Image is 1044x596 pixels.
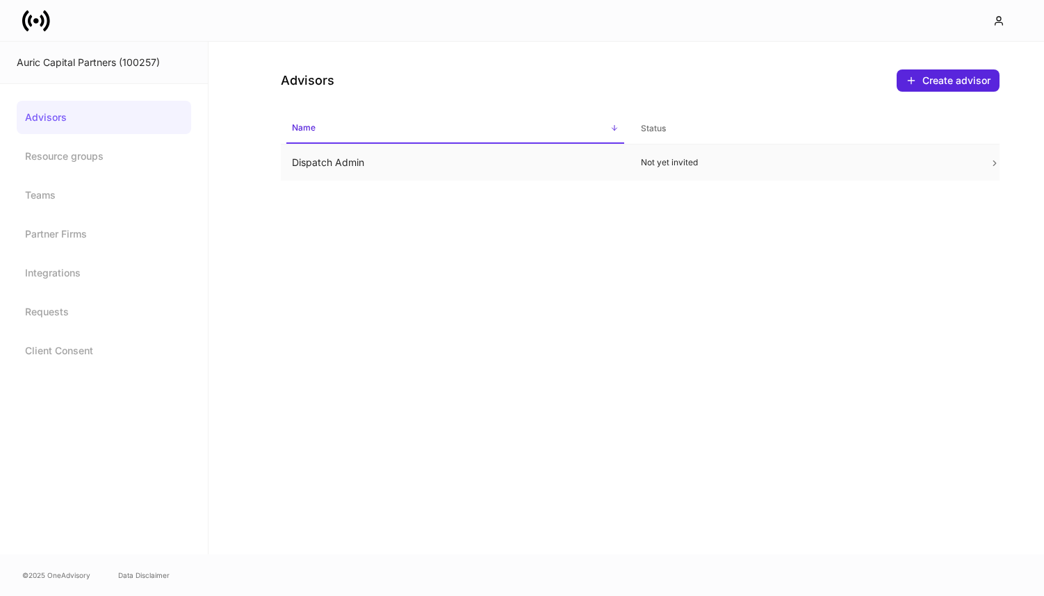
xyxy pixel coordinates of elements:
[641,157,968,168] p: Not yet invited
[17,295,191,329] a: Requests
[17,179,191,212] a: Teams
[17,56,191,69] div: Auric Capital Partners (100257)
[922,74,990,88] div: Create advisor
[17,140,191,173] a: Resource groups
[118,570,170,581] a: Data Disclaimer
[286,114,624,144] span: Name
[17,101,191,134] a: Advisors
[897,69,1000,92] button: Create advisor
[17,256,191,290] a: Integrations
[641,122,666,135] h6: Status
[281,144,630,181] td: Dispatch Admin
[635,115,973,143] span: Status
[22,570,90,581] span: © 2025 OneAdvisory
[17,217,191,251] a: Partner Firms
[17,334,191,367] a: Client Consent
[292,121,316,134] h6: Name
[281,72,334,89] h4: Advisors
